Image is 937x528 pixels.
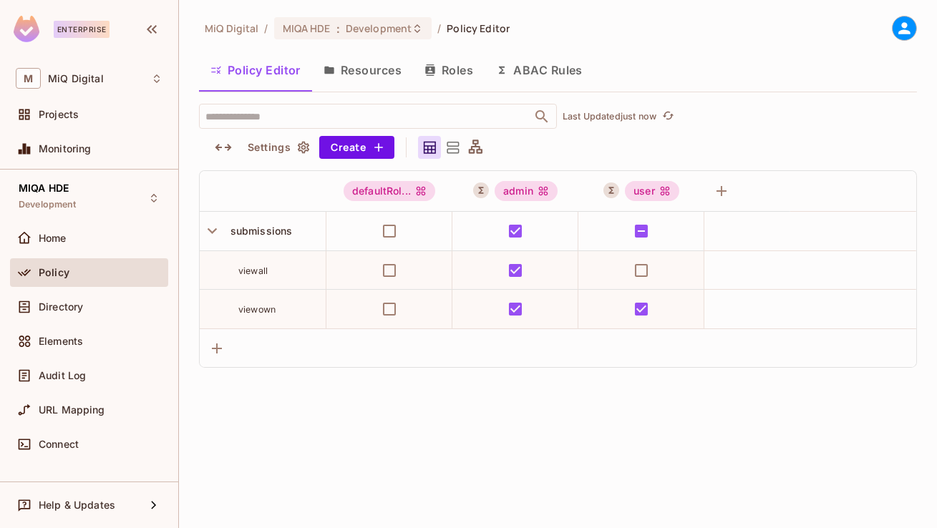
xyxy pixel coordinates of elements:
[54,21,110,38] div: Enterprise
[16,68,41,89] span: M
[39,439,79,450] span: Connect
[346,21,412,35] span: Development
[39,370,86,381] span: Audit Log
[205,21,258,35] span: the active workspace
[437,21,441,35] li: /
[495,181,558,201] div: admin
[485,52,594,88] button: ABAC Rules
[563,111,656,122] p: Last Updated just now
[336,23,341,34] span: :
[48,73,104,84] span: Workspace: MiQ Digital
[264,21,268,35] li: /
[39,336,83,347] span: Elements
[39,499,115,511] span: Help & Updates
[39,233,67,244] span: Home
[238,265,268,276] span: viewall
[344,181,435,201] div: defaultRol...
[625,181,679,201] div: user
[242,136,314,159] button: Settings
[19,182,69,194] span: MIQA HDE
[319,136,394,159] button: Create
[39,301,83,313] span: Directory
[473,182,489,198] button: A User Set is a dynamically conditioned role, grouping users based on real-time criteria.
[39,267,69,278] span: Policy
[344,181,435,201] span: defaultRole
[39,109,79,120] span: Projects
[532,107,552,127] button: Open
[14,16,39,42] img: SReyMgAAAABJRU5ErkJggg==
[39,143,92,155] span: Monitoring
[662,109,674,124] span: refresh
[238,304,276,315] span: viewown
[312,52,413,88] button: Resources
[656,108,676,125] span: Click to refresh data
[199,52,312,88] button: Policy Editor
[19,199,77,210] span: Development
[603,182,619,198] button: A User Set is a dynamically conditioned role, grouping users based on real-time criteria.
[447,21,510,35] span: Policy Editor
[283,21,331,35] span: MIQA HDE
[225,225,293,237] span: submissions
[39,404,105,416] span: URL Mapping
[659,108,676,125] button: refresh
[413,52,485,88] button: Roles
